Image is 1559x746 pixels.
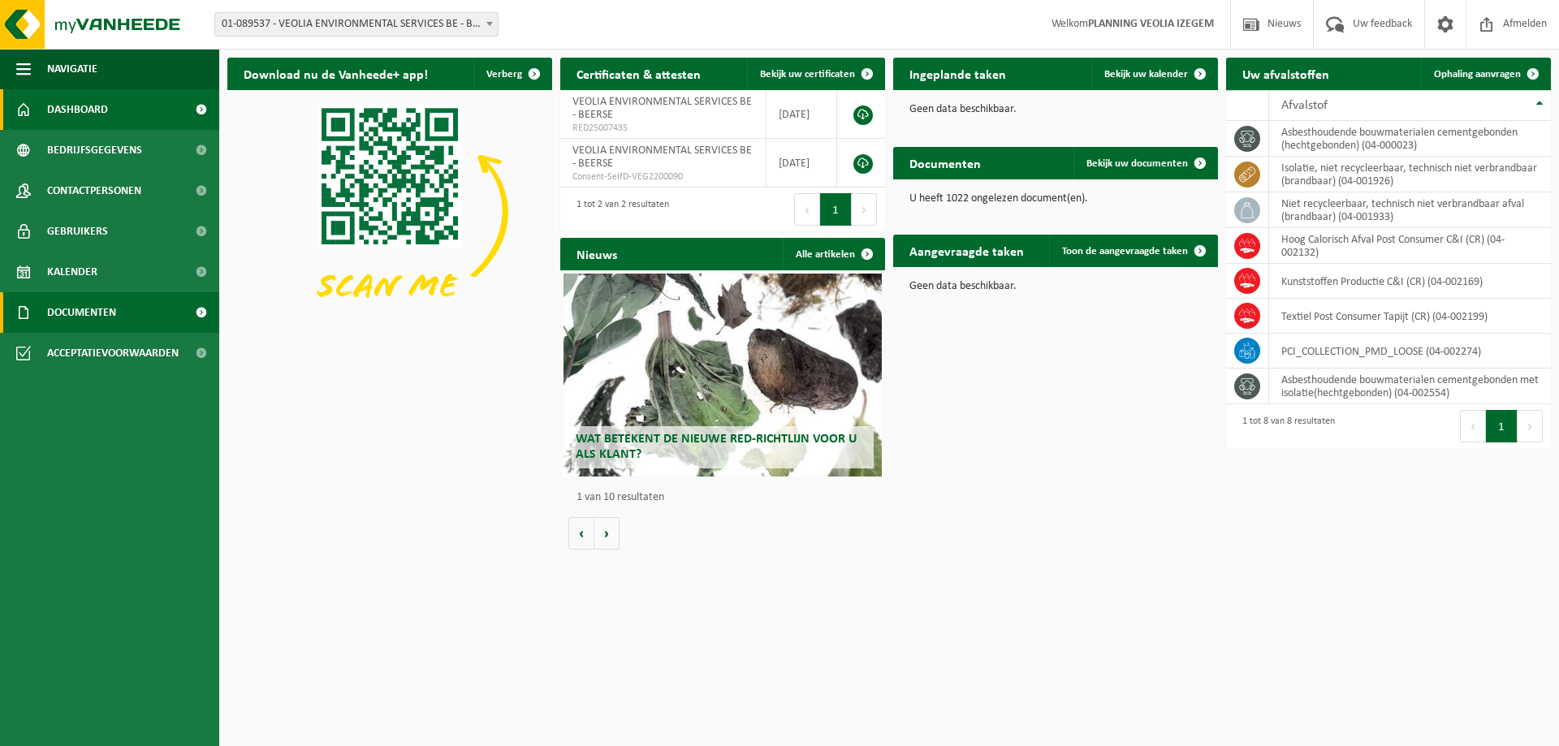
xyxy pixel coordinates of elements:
td: [DATE] [767,139,837,188]
a: Bekijk uw certificaten [747,58,883,90]
span: Consent-SelfD-VEG2200090 [572,170,754,183]
a: Toon de aangevraagde taken [1049,235,1216,267]
span: RED25007435 [572,122,754,135]
img: Download de VHEPlus App [227,90,552,334]
h2: Download nu de Vanheede+ app! [227,58,444,89]
td: Textiel Post Consumer Tapijt (CR) (04-002199) [1269,299,1551,334]
span: Ophaling aanvragen [1434,69,1521,80]
p: Geen data beschikbaar. [909,281,1202,292]
a: Wat betekent de nieuwe RED-richtlijn voor u als klant? [564,274,882,476]
button: Volgende [594,517,620,550]
td: asbesthoudende bouwmaterialen cementgebonden met isolatie(hechtgebonden) (04-002554) [1269,369,1551,404]
span: VEOLIA ENVIRONMENTAL SERVICES BE - BEERSE [572,144,752,170]
span: Bekijk uw kalender [1104,69,1188,80]
span: Kalender [47,252,97,292]
td: Kunststoffen Productie C&I (CR) (04-002169) [1269,264,1551,299]
h2: Uw afvalstoffen [1226,58,1345,89]
span: Verberg [486,69,522,80]
span: Gebruikers [47,211,108,252]
span: 01-089537 - VEOLIA ENVIRONMENTAL SERVICES BE - BEERSE [215,13,498,36]
p: 1 van 10 resultaten [577,492,877,503]
td: niet recycleerbaar, technisch niet verbrandbaar afval (brandbaar) (04-001933) [1269,192,1551,228]
span: Dashboard [47,89,108,130]
td: PCI_COLLECTION_PMD_LOOSE (04-002274) [1269,334,1551,369]
h2: Nieuws [560,238,633,270]
strong: PLANNING VEOLIA IZEGEM [1088,18,1214,30]
td: Hoog Calorisch Afval Post Consumer C&I (CR) (04-002132) [1269,228,1551,264]
span: Contactpersonen [47,170,141,211]
button: Verberg [473,58,551,90]
span: Navigatie [47,49,97,89]
span: Acceptatievoorwaarden [47,333,179,373]
button: Previous [794,193,820,226]
span: Bekijk uw certificaten [760,69,855,80]
button: Next [1518,410,1543,442]
td: isolatie, niet recycleerbaar, technisch niet verbrandbaar (brandbaar) (04-001926) [1269,157,1551,192]
button: Next [852,193,877,226]
h2: Documenten [893,147,997,179]
a: Bekijk uw kalender [1091,58,1216,90]
span: Afvalstof [1281,99,1328,112]
button: 1 [1486,410,1518,442]
span: Wat betekent de nieuwe RED-richtlijn voor u als klant? [576,433,857,461]
span: Toon de aangevraagde taken [1062,246,1188,257]
span: 01-089537 - VEOLIA ENVIRONMENTAL SERVICES BE - BEERSE [214,12,499,37]
button: Vorige [568,517,594,550]
a: Ophaling aanvragen [1421,58,1549,90]
span: Bekijk uw documenten [1086,158,1188,169]
a: Alle artikelen [783,238,883,270]
button: 1 [820,193,852,226]
span: Documenten [47,292,116,333]
button: Previous [1460,410,1486,442]
td: [DATE] [767,90,837,139]
td: asbesthoudende bouwmaterialen cementgebonden (hechtgebonden) (04-000023) [1269,121,1551,157]
h2: Ingeplande taken [893,58,1022,89]
p: U heeft 1022 ongelezen document(en). [909,193,1202,205]
h2: Certificaten & attesten [560,58,717,89]
div: 1 tot 8 van 8 resultaten [1234,408,1335,444]
span: Bedrijfsgegevens [47,130,142,170]
p: Geen data beschikbaar. [909,104,1202,115]
a: Bekijk uw documenten [1073,147,1216,179]
h2: Aangevraagde taken [893,235,1040,266]
span: VEOLIA ENVIRONMENTAL SERVICES BE - BEERSE [572,96,752,121]
div: 1 tot 2 van 2 resultaten [568,192,669,227]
